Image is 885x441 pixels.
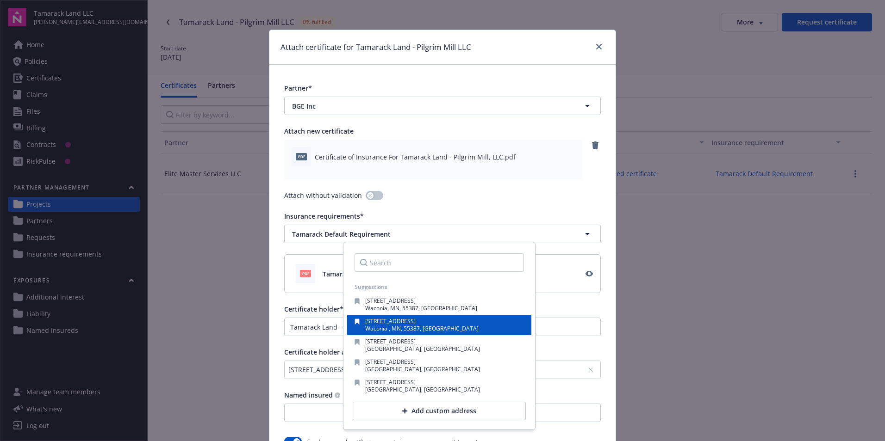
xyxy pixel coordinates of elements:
[347,315,531,335] button: [STREET_ADDRESS]Waconia , MN, 55387, [GEOGRAPHIC_DATA]
[593,41,605,52] a: close
[365,365,480,373] span: [GEOGRAPHIC_DATA], [GEOGRAPHIC_DATA]
[590,140,601,151] a: remove
[284,305,343,313] span: Certificate holder*
[300,270,311,277] span: pdf
[347,294,531,315] button: [STREET_ADDRESS]Waconia, MN, 55387, [GEOGRAPHIC_DATA]
[284,127,354,135] span: Attach new certificate
[365,304,477,312] span: Waconia, MN, 55387, [GEOGRAPHIC_DATA]
[296,153,307,160] span: pdf
[353,402,526,420] button: Add custom address
[347,355,531,376] button: [STREET_ADDRESS][GEOGRAPHIC_DATA], [GEOGRAPHIC_DATA]
[284,212,364,220] span: Insurance requirements*
[292,101,553,111] span: BGE Inc
[284,348,370,356] span: Certificate holder address*
[292,229,553,239] span: Tamarack Default Requirement
[315,152,516,162] span: Certificate of Insurance For Tamarack Land - Pilgrim Mill, LLC.pdf
[284,391,333,399] span: Named insured
[365,345,480,353] span: [GEOGRAPHIC_DATA], [GEOGRAPHIC_DATA]
[284,190,362,200] span: Attach without validation
[355,283,524,291] div: Suggestions
[284,84,312,92] span: Partner*
[365,337,416,345] span: [STREET_ADDRESS]
[365,297,416,305] span: [STREET_ADDRESS]
[323,269,421,279] span: Tamarack Default Requirement
[355,253,524,272] input: Search
[284,361,601,379] button: [STREET_ADDRESS]
[288,365,587,374] div: [STREET_ADDRESS]
[365,325,479,332] span: Waconia , MN, 55387, [GEOGRAPHIC_DATA]
[280,41,471,53] h1: Attach certificate for Tamarack Land - Pilgrim Mill LLC
[582,266,597,281] a: View
[365,378,416,386] span: [STREET_ADDRESS]
[347,335,531,355] button: [STREET_ADDRESS][GEOGRAPHIC_DATA], [GEOGRAPHIC_DATA]
[347,376,531,396] button: [STREET_ADDRESS][GEOGRAPHIC_DATA], [GEOGRAPHIC_DATA]
[365,386,480,393] span: [GEOGRAPHIC_DATA], [GEOGRAPHIC_DATA]
[284,225,601,243] button: Tamarack Default Requirement
[365,358,416,366] span: [STREET_ADDRESS]
[365,317,416,325] span: [STREET_ADDRESS]
[284,97,601,115] button: BGE Inc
